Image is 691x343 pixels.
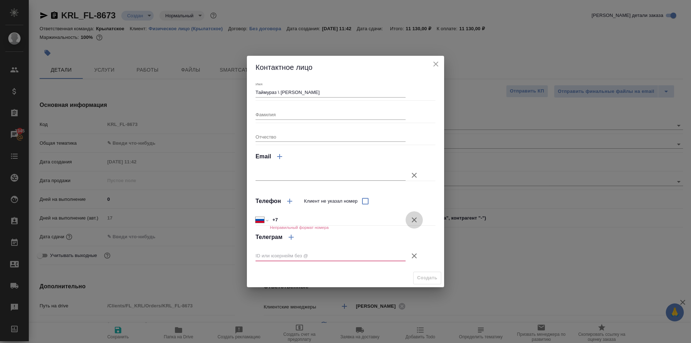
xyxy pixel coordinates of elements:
[304,198,358,205] span: Клиент не указал номер
[256,63,312,71] span: Контактное лицо
[271,148,288,165] button: Добавить
[283,229,300,246] button: Добавить
[256,233,283,242] h4: Телеграм
[281,193,298,210] button: Добавить
[270,215,406,225] input: ✎ Введи что-нибудь
[256,82,262,86] label: Имя
[256,251,406,261] input: ID или юзернейм без @
[270,225,329,230] h6: Неправильный формат номера
[256,152,271,161] h4: Email
[256,197,281,206] h4: Телефон
[430,59,441,69] button: close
